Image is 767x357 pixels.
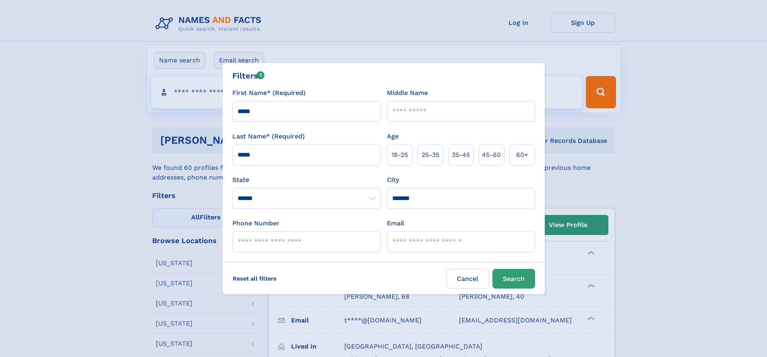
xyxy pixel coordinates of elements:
label: Reset all filters [227,269,282,288]
button: Search [492,269,535,289]
label: Phone Number [232,219,279,228]
span: 18‑25 [391,150,408,160]
label: Cancel [447,269,489,289]
label: State [232,175,380,185]
span: 60+ [516,150,528,160]
div: Filters [232,70,265,82]
label: Middle Name [387,88,428,98]
label: Email [387,219,404,228]
span: 45‑60 [482,150,501,160]
label: Last Name* (Required) [232,132,305,141]
label: Age [387,132,399,141]
label: City [387,175,399,185]
span: 35‑45 [452,150,470,160]
span: 25‑35 [422,150,439,160]
label: First Name* (Required) [232,88,306,98]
